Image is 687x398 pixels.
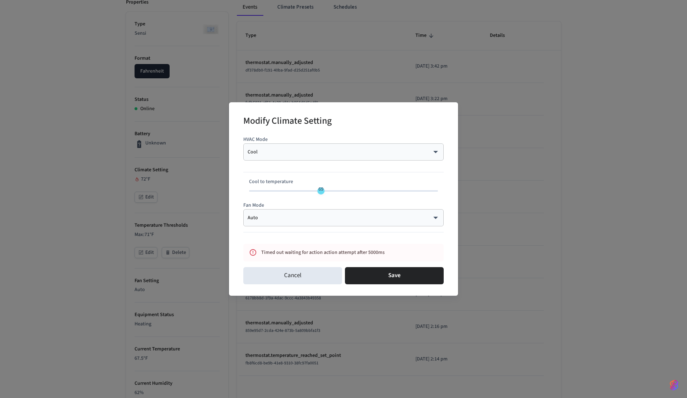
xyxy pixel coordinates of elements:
[318,186,323,193] span: 69
[243,202,444,209] p: Fan Mode
[670,379,678,391] img: SeamLogoGradient.69752ec5.svg
[248,214,439,221] div: Auto
[345,267,444,284] button: Save
[248,148,439,156] div: Cool
[243,136,444,143] p: HVAC Mode
[249,178,438,186] p: Cool to temperature
[243,267,342,284] button: Cancel
[261,246,412,259] div: Timed out waiting for action action attempt after 5000ms
[243,111,332,133] h2: Modify Climate Setting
